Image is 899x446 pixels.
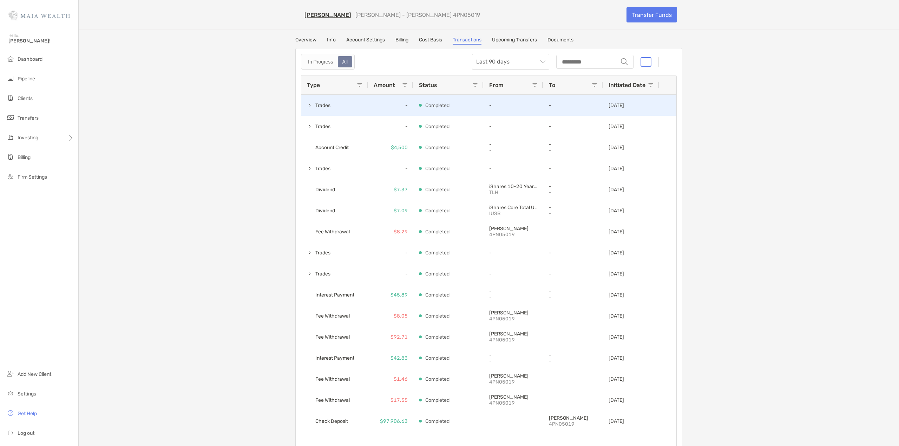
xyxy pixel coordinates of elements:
[489,373,538,379] p: Roth IRA
[609,102,624,108] p: [DATE]
[315,184,335,195] span: Dividend
[315,373,350,385] span: Fee Withdrawal
[425,291,449,299] p: Completed
[489,379,538,385] p: 4PN05019
[609,250,624,256] p: [DATE]
[549,141,597,147] p: -
[489,271,538,277] p: -
[453,37,481,45] a: Transactions
[18,411,37,417] span: Get Help
[609,376,624,382] p: [DATE]
[8,3,70,28] img: Zoe Logo
[489,205,538,211] p: iShares Core Total USD Bond Market ETF
[6,428,15,437] img: logout icon
[6,370,15,378] img: add_new_client icon
[425,206,449,215] p: Completed
[6,172,15,181] img: firm-settings icon
[380,417,408,426] p: $97,906.63
[489,232,538,238] p: 4PN05019
[425,354,449,362] p: Completed
[425,122,449,131] p: Completed
[489,189,538,195] p: TLH
[315,142,349,153] span: Account Credit
[6,94,15,102] img: clients icon
[621,58,628,65] img: input icon
[489,400,538,406] p: 4PN05019
[315,247,330,259] span: Trades
[489,226,538,232] p: Roth IRA
[549,166,597,172] p: -
[368,242,413,263] div: -
[315,352,354,364] span: Interest Payment
[489,295,538,301] p: -
[8,38,74,44] span: [PERSON_NAME]!
[368,116,413,137] div: -
[549,358,597,364] p: -
[549,271,597,277] p: -
[315,331,350,343] span: Fee Withdrawal
[489,211,538,217] p: IUSB
[609,187,624,193] p: [DATE]
[549,205,597,211] p: -
[419,82,437,88] span: Status
[425,269,449,278] p: Completed
[549,415,597,421] p: Roth IRA
[391,143,408,152] p: $4,500
[315,163,330,174] span: Trades
[609,313,624,319] p: [DATE]
[425,312,449,320] p: Completed
[425,375,449,384] p: Completed
[489,124,538,129] p: -
[549,147,597,153] p: -
[425,333,449,341] p: Completed
[609,418,624,424] p: [DATE]
[609,334,624,340] p: [DATE]
[425,143,449,152] p: Completed
[301,54,355,70] div: segmented control
[394,206,408,215] p: $7.09
[549,289,597,295] p: -
[315,226,350,238] span: Fee Withdrawal
[6,74,15,82] img: pipeline icon
[18,115,39,121] span: Transfers
[18,430,34,436] span: Log out
[609,124,624,129] p: [DATE]
[18,95,33,101] span: Clients
[6,389,15,398] img: settings icon
[394,375,408,384] p: $1.46
[489,166,538,172] p: -
[549,421,597,427] p: 4PN05019
[489,352,538,358] p: -
[425,417,449,426] p: Completed
[419,37,442,45] a: Cost Basis
[6,54,15,63] img: dashboard icon
[492,37,537,45] a: Upcoming Transfers
[346,37,385,45] a: Account Settings
[425,396,449,405] p: Completed
[489,394,538,400] p: Roth IRA
[549,184,597,189] p: -
[549,352,597,358] p: -
[609,166,624,172] p: [DATE]
[391,333,408,341] p: $92.71
[368,95,413,116] div: -
[609,82,645,88] span: Initiated Date
[626,7,677,22] a: Transfer Funds
[489,82,503,88] span: From
[355,12,480,18] p: [PERSON_NAME] - [PERSON_NAME] 4PN05019
[18,391,36,397] span: Settings
[391,396,408,405] p: $17.55
[6,409,15,417] img: get-help icon
[18,174,47,180] span: Firm Settings
[304,12,351,18] a: [PERSON_NAME]
[489,289,538,295] p: -
[489,337,538,343] p: 4PN05019
[304,57,337,67] div: In Progress
[6,153,15,161] img: billing icon
[489,141,538,147] p: -
[489,316,538,322] p: 4PN05019
[315,121,330,132] span: Trades
[394,312,408,320] p: $8.05
[609,355,624,361] p: [DATE]
[609,145,624,151] p: [DATE]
